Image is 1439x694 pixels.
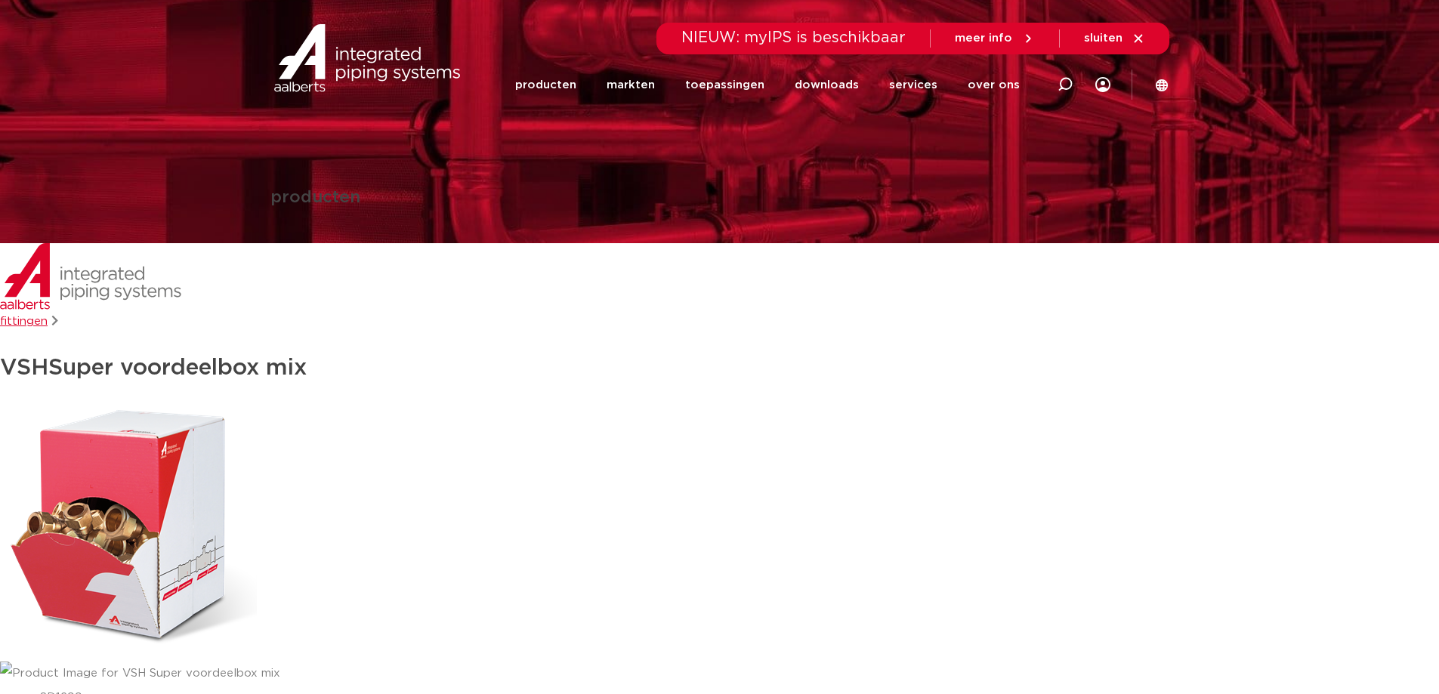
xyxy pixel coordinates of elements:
nav: Menu [515,56,1020,114]
a: downloads [795,56,859,114]
a: toepassingen [685,56,764,114]
span: NIEUW: myIPS is beschikbaar [681,30,906,45]
span: sluiten [1084,32,1122,44]
a: markten [607,56,655,114]
a: over ons [968,56,1020,114]
a: meer info [955,32,1035,45]
h1: producten [270,190,360,207]
a: sluiten [1084,32,1145,45]
a: services [889,56,937,114]
a: producten [515,56,576,114]
span: meer info [955,32,1012,44]
div: my IPS [1095,68,1110,101]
